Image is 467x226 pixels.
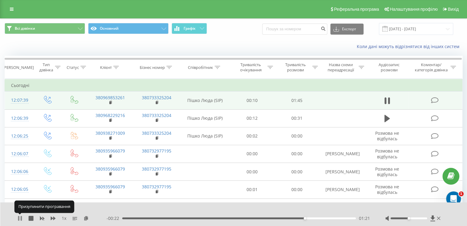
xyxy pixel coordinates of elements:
[11,94,27,106] div: 12:07:39
[319,181,365,198] td: [PERSON_NAME]
[188,65,213,70] div: Співробітник
[142,148,171,154] a: 380732977195
[235,62,266,73] div: Тривалість очікування
[280,62,311,73] div: Тривалість розмови
[375,148,399,159] span: Розмова не відбулась
[375,130,399,141] span: Розмова не відбулась
[100,65,112,70] div: Клієнт
[11,183,27,195] div: 12:06:05
[5,23,85,34] button: Всі дзвінки
[230,145,274,163] td: 00:00
[459,191,464,196] span: 1
[107,215,122,221] span: - 00:22
[319,145,365,163] td: [PERSON_NAME]
[375,166,399,177] span: Розмова не відбулась
[140,65,165,70] div: Бізнес номер
[413,62,449,73] div: Коментар/категорія дзвінка
[262,24,327,35] input: Пошук за номером
[95,95,125,100] a: 380969853261
[180,92,230,109] td: Пішко Люда (SIP)
[274,145,319,163] td: 00:00
[88,23,169,34] button: Основний
[304,217,306,220] div: Accessibility label
[180,127,230,145] td: Пішко Люда (SIP)
[172,23,207,34] button: Графік
[274,181,319,198] td: 00:00
[274,198,319,216] td: 00:00
[390,7,438,12] span: Налаштування профілю
[142,112,171,118] a: 380733325204
[3,65,34,70] div: [PERSON_NAME]
[274,163,319,181] td: 00:00
[230,163,274,181] td: 00:00
[14,201,74,213] div: Призупинити програвання
[180,198,230,216] td: Пішко Люда (SIP)
[39,62,53,73] div: Тип дзвінка
[15,26,35,31] span: Всі дзвінки
[95,166,125,172] a: 380935966079
[95,148,125,154] a: 380935966079
[11,166,27,178] div: 12:06:06
[446,191,461,206] iframe: Intercom live chat
[180,109,230,127] td: Пішко Люда (SIP)
[230,92,274,109] td: 00:10
[95,112,125,118] a: 380968229216
[230,181,274,198] td: 00:01
[67,65,79,70] div: Статус
[230,109,274,127] td: 00:12
[319,163,365,181] td: [PERSON_NAME]
[142,184,171,190] a: 380732977195
[95,184,125,190] a: 380935966079
[274,109,319,127] td: 00:31
[95,202,125,207] a: 380938563918
[375,202,399,213] span: Розмова не відбулась
[230,127,274,145] td: 00:02
[407,217,410,220] div: Accessibility label
[11,130,27,142] div: 12:06:25
[357,43,462,49] a: Коли дані можуть відрізнятися вiд інших систем
[5,79,462,92] td: Сьогодні
[334,7,379,12] span: Реферальна програма
[62,215,66,221] span: 1 x
[274,127,319,145] td: 00:00
[325,62,357,73] div: Назва схеми переадресації
[448,7,459,12] span: Вихід
[142,202,171,207] a: 380733325204
[330,24,364,35] button: Експорт
[184,26,196,31] span: Графік
[142,130,171,136] a: 380733325204
[359,215,370,221] span: 01:21
[11,148,27,160] div: 12:06:07
[274,92,319,109] td: 01:45
[371,62,407,73] div: Аудіозапис розмови
[95,130,125,136] a: 380938271009
[142,95,171,100] a: 380733325204
[11,112,27,124] div: 12:06:39
[230,198,274,216] td: 00:44
[142,166,171,172] a: 380732977195
[375,184,399,195] span: Розмова не відбулась
[11,202,27,213] div: 12:04:48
